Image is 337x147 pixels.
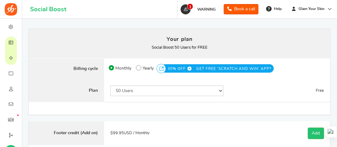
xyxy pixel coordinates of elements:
[17,115,19,116] em: New
[29,58,104,80] label: Billing cycle
[196,64,271,73] span: GET FREE 'SCRATCH AND WIN' APP*
[110,131,150,135] span: $ USD / Monthly
[264,4,285,14] a: Help
[143,64,154,73] span: Yearly
[29,121,104,145] label: Footer credit (Add on)
[308,128,324,139] a: Add
[272,6,282,12] span: Help
[316,89,324,93] span: Free
[180,4,219,14] a: 1 WARNING
[113,131,124,135] span: 99.95
[224,4,259,14] a: Book a call
[197,7,216,11] span: WARNING
[35,35,324,43] h4: Your plan
[5,3,17,16] img: Social Boost
[168,66,271,69] a: 30% OFF GET FREE 'SCRATCH AND WIN' APP*
[296,6,327,12] span: Glam Your Skin
[115,64,131,73] span: Monthly
[168,64,195,73] span: 30% OFF
[187,3,193,10] span: 1
[152,46,208,50] b: Social Boost 50 Users for FREE
[29,79,104,102] label: Plan
[30,6,66,13] h1: Social Boost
